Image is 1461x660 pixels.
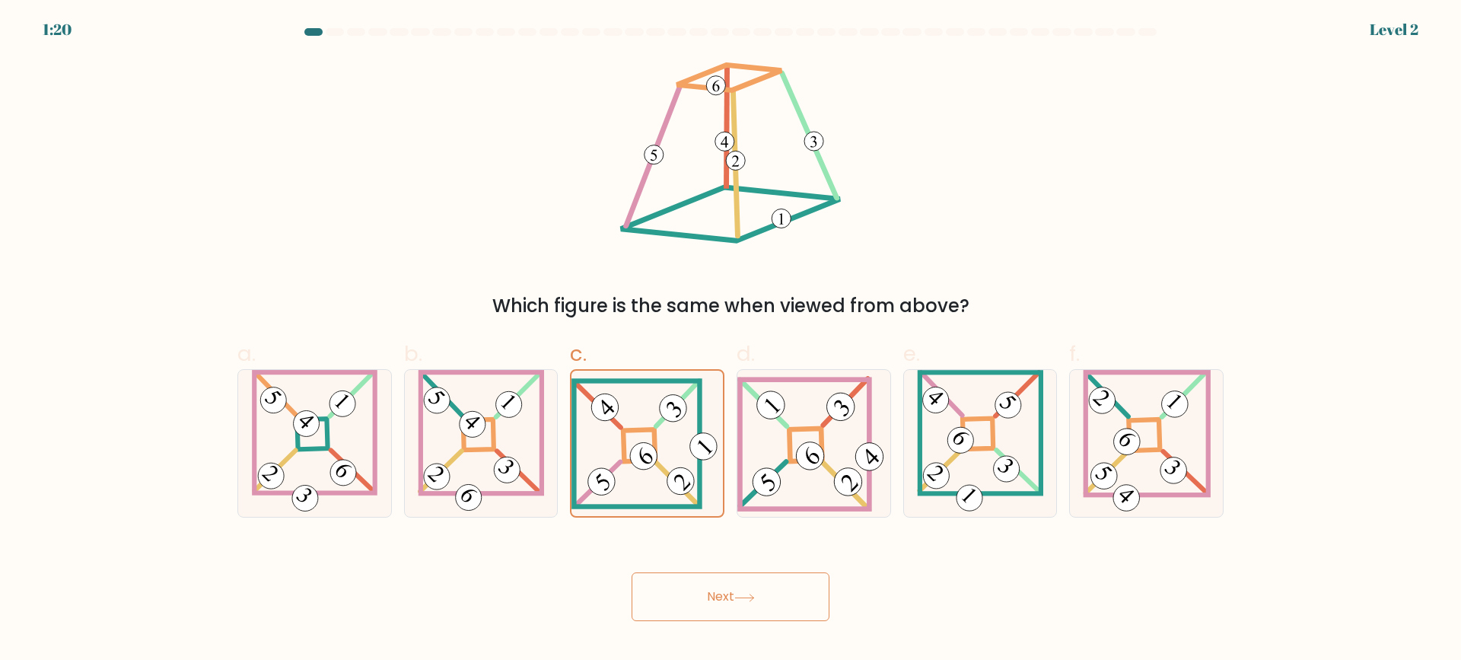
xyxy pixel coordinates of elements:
[1370,18,1418,41] div: Level 2
[404,339,422,368] span: b.
[570,339,587,368] span: c.
[237,339,256,368] span: a.
[247,292,1214,320] div: Which figure is the same when viewed from above?
[903,339,920,368] span: e.
[43,18,72,41] div: 1:20
[632,572,829,621] button: Next
[737,339,755,368] span: d.
[1069,339,1080,368] span: f.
